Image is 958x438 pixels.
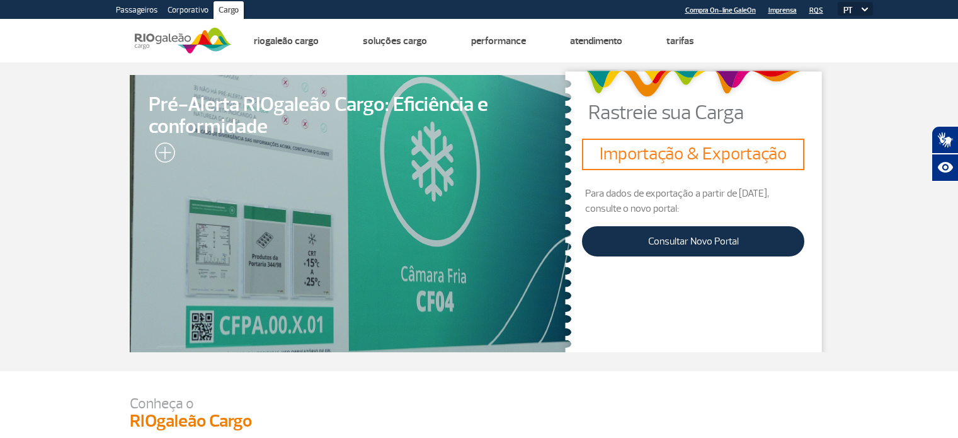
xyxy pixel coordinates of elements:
[111,1,163,21] a: Passageiros
[932,126,958,182] div: Plugin de acessibilidade da Hand Talk.
[254,35,319,47] a: Riogaleão Cargo
[214,1,244,21] a: Cargo
[471,35,526,47] a: Performance
[130,75,572,352] a: Pré-Alerta RIOgaleão Cargo: Eficiência e conformidade
[768,6,797,14] a: Imprensa
[130,411,829,432] h3: RIOgaleão Cargo
[582,226,804,256] a: Consultar Novo Portal
[363,35,427,47] a: Soluções Cargo
[163,1,214,21] a: Corporativo
[685,6,756,14] a: Compra On-line GaleOn
[149,142,175,168] img: leia-mais
[587,144,799,165] h3: Importação & Exportação
[582,186,804,216] p: Para dados de exportação a partir de [DATE], consulte o novo portal:
[130,396,829,411] p: Conheça o
[588,103,829,123] p: Rastreie sua Carga
[149,94,553,138] span: Pré-Alerta RIOgaleão Cargo: Eficiência e conformidade
[581,64,805,103] img: grafismo
[809,6,823,14] a: RQS
[932,126,958,154] button: Abrir tradutor de língua de sinais.
[666,35,694,47] a: Tarifas
[570,35,622,47] a: Atendimento
[932,154,958,182] button: Abrir recursos assistivos.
